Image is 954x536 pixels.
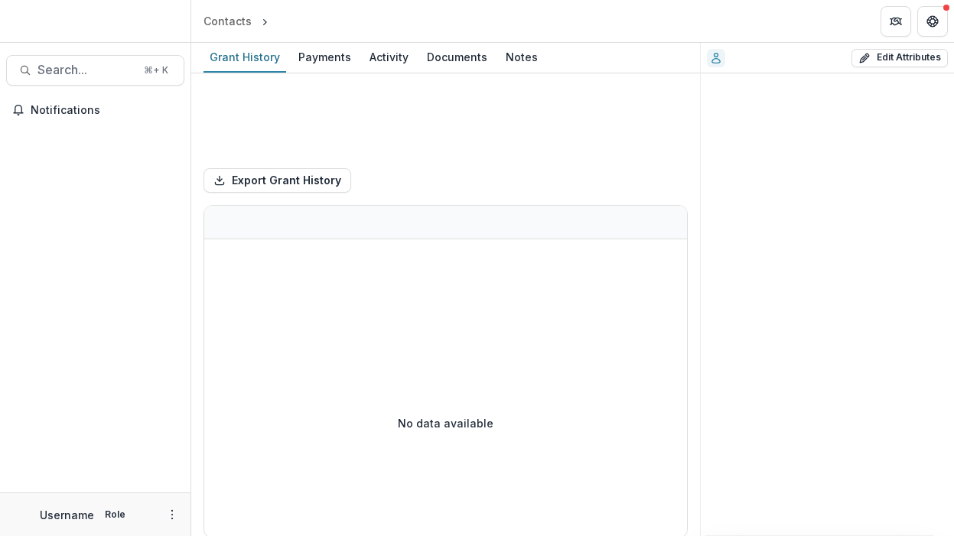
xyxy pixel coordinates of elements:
div: Activity [363,46,415,68]
p: Username [40,507,94,523]
div: Notes [500,46,544,68]
div: Grant History [203,46,286,68]
nav: breadcrumb [197,10,337,32]
a: Notes [500,43,544,73]
button: Search... [6,55,184,86]
div: ⌘ + K [141,62,171,79]
button: Partners [881,6,911,37]
a: Payments [292,43,357,73]
div: Documents [421,46,493,68]
span: Search... [37,63,135,77]
span: Notifications [31,104,178,117]
button: Export Grant History [203,168,351,193]
button: Notifications [6,98,184,122]
a: Documents [421,43,493,73]
a: Grant History [203,43,286,73]
a: Activity [363,43,415,73]
button: Edit Attributes [851,49,948,67]
div: Contacts [203,13,252,29]
a: Contacts [197,10,258,32]
div: Payments [292,46,357,68]
p: No data available [398,415,493,431]
button: Get Help [917,6,948,37]
button: More [163,505,181,524]
p: Role [100,508,130,521]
